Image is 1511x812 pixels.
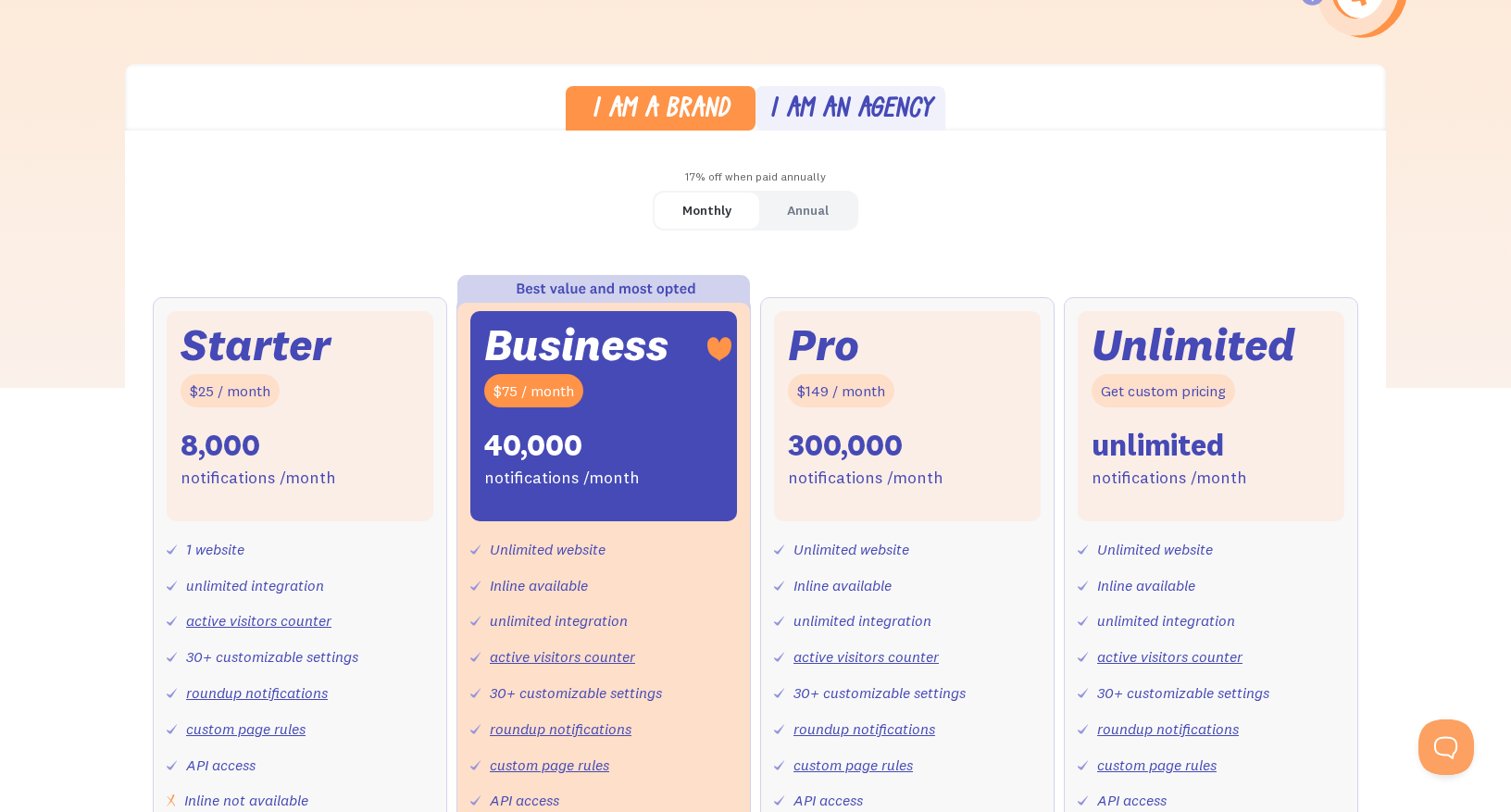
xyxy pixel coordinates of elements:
[793,680,966,706] div: 30+ customizable settings
[484,465,640,492] div: notifications /month
[186,611,331,630] a: active visitors counter
[186,719,306,738] a: custom page rules
[181,426,260,465] div: 8,000
[793,719,935,738] a: roundup notifications
[1097,607,1235,634] div: unlimited integration
[490,572,588,599] div: Inline available
[788,325,859,365] div: Pro
[1097,536,1213,563] div: Unlimited website
[793,536,909,563] div: Unlimited website
[793,756,913,774] a: custom page rules
[181,374,280,408] div: $25 / month
[186,643,358,670] div: 30+ customizable settings
[787,197,829,224] div: Annual
[682,197,731,224] div: Monthly
[484,325,668,365] div: Business
[1097,572,1195,599] div: Inline available
[181,325,331,365] div: Starter
[1097,719,1239,738] a: roundup notifications
[186,536,244,563] div: 1 website
[186,572,324,599] div: unlimited integration
[788,374,894,408] div: $149 / month
[125,164,1386,191] div: 17% off when paid annually
[1092,374,1235,408] div: Get custom pricing
[490,647,635,666] a: active visitors counter
[1092,426,1224,465] div: unlimited
[592,97,730,124] div: I am a brand
[1092,465,1247,492] div: notifications /month
[1097,647,1243,666] a: active visitors counter
[186,752,256,779] div: API access
[490,756,609,774] a: custom page rules
[181,465,336,492] div: notifications /month
[484,374,583,408] div: $75 / month
[793,572,892,599] div: Inline available
[769,97,932,124] div: I am an agency
[793,647,939,666] a: active visitors counter
[1097,756,1217,774] a: custom page rules
[1418,719,1474,775] iframe: Toggle Customer Support
[1092,325,1295,365] div: Unlimited
[490,680,662,706] div: 30+ customizable settings
[490,719,631,738] a: roundup notifications
[490,607,628,634] div: unlimited integration
[1097,680,1269,706] div: 30+ customizable settings
[186,683,328,702] a: roundup notifications
[793,607,931,634] div: unlimited integration
[484,426,582,465] div: 40,000
[490,536,606,563] div: Unlimited website
[788,426,903,465] div: 300,000
[788,465,943,492] div: notifications /month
